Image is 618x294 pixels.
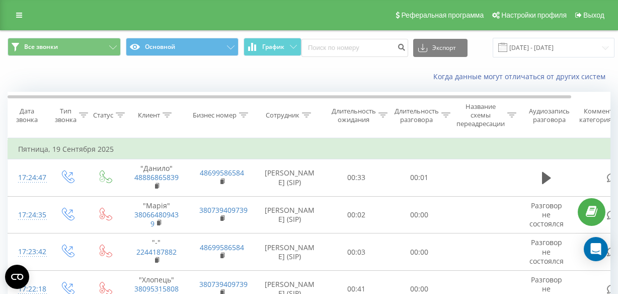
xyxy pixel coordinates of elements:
[138,111,160,120] div: Клиент
[413,39,468,57] button: Экспорт
[199,205,248,215] a: 380739409739
[124,159,189,197] td: "Данило"
[199,279,248,289] a: 380739409739
[244,38,301,56] button: График
[255,196,325,233] td: [PERSON_NAME] (SIP)
[388,233,451,271] td: 00:00
[583,11,604,19] span: Выход
[325,196,388,233] td: 00:02
[8,38,121,56] button: Все звонки
[200,168,244,178] a: 48699586584
[388,159,451,197] td: 00:01
[584,237,608,261] div: Open Intercom Messenger
[529,201,564,228] span: Разговор не состоялся
[301,39,408,57] input: Поиск по номеру
[124,196,189,233] td: "Марія"
[266,111,299,120] div: Сотрудник
[501,11,567,19] span: Настройки профиля
[55,107,76,124] div: Тип звонка
[8,107,45,124] div: Дата звонка
[456,102,505,128] div: Название схемы переадресации
[5,265,29,289] button: Open CMP widget
[332,107,376,124] div: Длительность ожидания
[433,72,610,81] a: Когда данные могут отличаться от других систем
[18,205,38,225] div: 17:24:35
[24,43,58,51] span: Все звонки
[200,243,244,252] a: 48699586584
[395,107,439,124] div: Длительность разговора
[136,247,177,257] a: 2244187882
[134,172,179,182] a: 48886865839
[262,43,284,50] span: График
[18,168,38,188] div: 17:24:47
[525,107,574,124] div: Аудиозапись разговора
[193,111,237,120] div: Бизнес номер
[529,238,564,265] span: Разговор не состоялся
[401,11,484,19] span: Реферальная программа
[325,159,388,197] td: 00:33
[255,159,325,197] td: [PERSON_NAME] (SIP)
[134,210,179,228] a: 380664809439
[93,111,113,120] div: Статус
[388,196,451,233] td: 00:00
[18,242,38,262] div: 17:23:42
[325,233,388,271] td: 00:03
[126,38,239,56] button: Основной
[255,233,325,271] td: [PERSON_NAME] (SIP)
[124,233,189,271] td: "-"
